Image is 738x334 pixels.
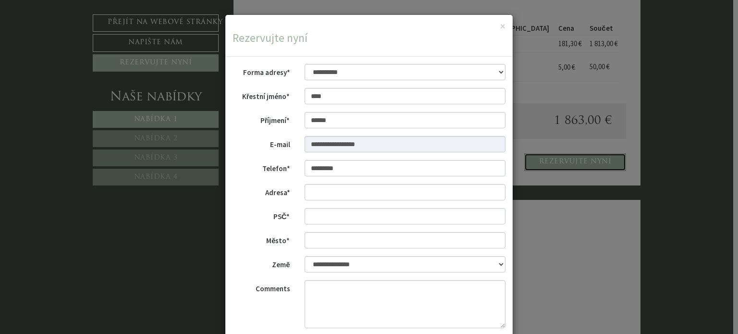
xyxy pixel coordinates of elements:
[115,45,124,50] font: 19:00
[243,68,290,77] font: Forma adresy*
[242,92,290,101] font: Křestní jméno*
[14,35,124,44] font: Dobrý den, jak vám můžeme pomoci?
[500,20,505,33] font: ×
[265,188,290,197] font: Adresa*
[272,260,290,269] font: Země
[266,236,290,245] font: Město*
[233,30,307,45] font: Rezervujte nyní
[320,253,379,270] button: Poslat
[225,280,297,294] label: Comments
[335,258,364,265] font: Poslat
[174,10,205,19] font: čtvrtek
[262,164,290,173] font: Telefon*
[260,116,290,125] font: Příjmení*
[270,140,290,149] font: E-mail
[14,28,81,34] font: Montis – Aktivní přírodní lázně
